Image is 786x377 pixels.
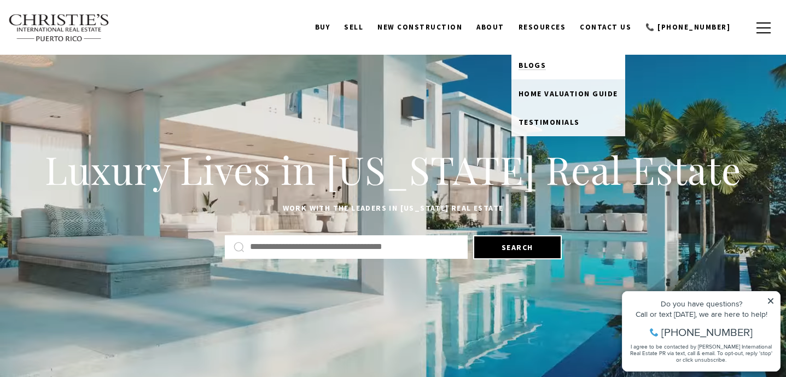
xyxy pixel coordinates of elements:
[749,12,778,44] button: button
[519,60,546,70] span: Blogs
[638,17,737,38] a: call 9393373000
[11,35,158,43] div: Call or text [DATE], we are here to help!
[370,17,469,38] a: New Construction
[511,108,625,136] a: Testimonials
[45,51,136,62] span: [PHONE_NUMBER]
[38,202,749,215] p: Work with the leaders in [US_STATE] Real Estate
[14,67,156,88] span: I agree to be contacted by [PERSON_NAME] International Real Estate PR via text, call & email. To ...
[519,89,618,98] span: Home Valuation Guide
[737,22,749,34] a: search
[250,240,459,254] input: Search by Address, City, or Neighborhood
[511,17,573,38] a: Resources
[469,17,511,38] a: About
[337,17,370,38] a: SELL
[519,117,580,127] span: Testimonials
[580,22,631,32] span: Contact Us
[377,22,462,32] span: New Construction
[11,25,158,32] div: Do you have questions?
[8,14,110,42] img: Christie's International Real Estate text transparent background
[308,17,337,38] a: BUY
[473,235,562,259] button: Search
[645,22,730,32] span: 📞 [PHONE_NUMBER]
[511,79,625,108] a: home
[38,146,749,194] h1: Luxury Lives in [US_STATE] Real Estate
[511,51,625,79] a: Blogs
